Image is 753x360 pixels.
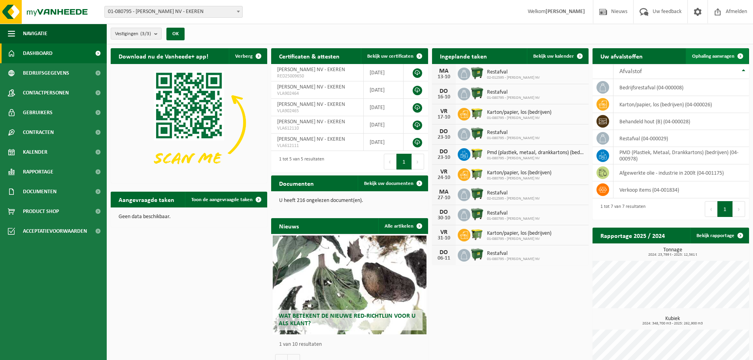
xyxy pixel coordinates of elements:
span: [PERSON_NAME] NV - EKEREN [277,119,345,125]
span: Restafval [487,69,540,75]
span: Restafval [487,251,540,257]
span: 2024: 23,799 t - 2025: 12,561 t [596,253,749,257]
span: Dashboard [23,43,53,63]
button: Next [412,154,424,170]
h2: Ingeplande taken [432,48,495,64]
div: DO [436,88,452,94]
img: Download de VHEPlus App [111,64,267,181]
span: 02-012595 - [PERSON_NAME] NV [487,75,540,80]
img: WB-1100-HPE-GN-50 [470,167,484,181]
td: [DATE] [364,99,404,116]
div: 1 tot 5 van 5 resultaten [275,153,324,170]
div: 31-10 [436,236,452,241]
span: 01-080795 - [PERSON_NAME] NV [487,237,551,241]
span: Bekijk uw kalender [533,54,574,59]
span: 01-080795 - [PERSON_NAME] NV [487,116,551,121]
div: 16-10 [436,94,452,100]
h3: Tonnage [596,247,749,257]
span: 2024: 348,700 m3 - 2025: 262,900 m3 [596,322,749,326]
h2: Download nu de Vanheede+ app! [111,48,216,64]
div: 23-10 [436,135,452,140]
span: Karton/papier, los (bedrijven) [487,170,551,176]
img: WB-1100-HPE-GN-50 [470,147,484,160]
p: 1 van 10 resultaten [279,342,424,347]
div: DO [436,209,452,215]
span: 02-012595 - [PERSON_NAME] NV [487,196,540,201]
a: Bekijk uw certificaten [361,48,427,64]
span: Karton/papier, los (bedrijven) [487,230,551,237]
h2: Nieuws [271,218,307,234]
button: Verberg [229,48,266,64]
span: Contracten [23,123,54,142]
div: VR [436,229,452,236]
button: OK [166,28,185,40]
td: behandeld hout (B) (04-000028) [613,113,749,130]
td: [DATE] [364,116,404,134]
img: WB-1100-HPE-GN-01 [470,127,484,140]
div: 30-10 [436,215,452,221]
td: [DATE] [364,134,404,151]
span: Kalender [23,142,47,162]
td: [DATE] [364,81,404,99]
img: WB-1100-HPE-GN-01 [470,66,484,80]
span: Toon de aangevraagde taken [191,197,253,202]
span: RED25009650 [277,73,357,79]
count: (3/3) [140,31,151,36]
span: 01-080795 - [PERSON_NAME] NV [487,156,585,161]
strong: [PERSON_NAME] [545,9,585,15]
div: MA [436,189,452,195]
img: WB-1100-HPE-GN-50 [470,107,484,120]
td: verkoop items (04-001834) [613,181,749,198]
span: [PERSON_NAME] NV - EKEREN [277,84,345,90]
div: DO [436,149,452,155]
p: Geen data beschikbaar. [119,214,259,220]
span: Vestigingen [115,28,151,40]
span: [PERSON_NAME] NV - EKEREN [277,136,345,142]
div: DO [436,128,452,135]
td: [DATE] [364,64,404,81]
h2: Certificaten & attesten [271,48,347,64]
span: Pmd (plastiek, metaal, drankkartons) (bedrijven) [487,150,585,156]
span: VLA612111 [277,143,357,149]
img: WB-1100-HPE-GN-50 [470,228,484,241]
a: Bekijk uw documenten [358,175,427,191]
span: 01-080795 - [PERSON_NAME] NV [487,136,540,141]
span: Restafval [487,130,540,136]
span: 01-080795 - [PERSON_NAME] NV [487,176,551,181]
span: [PERSON_NAME] NV - EKEREN [277,67,345,73]
button: Previous [705,201,717,217]
span: Bekijk uw documenten [364,181,413,186]
div: DO [436,249,452,256]
span: 01-080795 - [PERSON_NAME] NV [487,96,540,100]
span: 01-080795 - DANNY LAURYSSENS NV - EKEREN [105,6,242,17]
button: Vestigingen(3/3) [111,28,162,40]
a: Bekijk uw kalender [527,48,588,64]
a: Alle artikelen [378,218,427,234]
span: Gebruikers [23,103,53,123]
span: Bedrijfsgegevens [23,63,69,83]
span: Product Shop [23,202,59,221]
div: 1 tot 7 van 7 resultaten [596,200,645,218]
span: Wat betekent de nieuwe RED-richtlijn voor u als klant? [279,313,415,327]
td: karton/papier, los (bedrijven) (04-000026) [613,96,749,113]
div: 17-10 [436,115,452,120]
span: VLA612110 [277,125,357,132]
div: MA [436,68,452,74]
p: U heeft 216 ongelezen document(en). [279,198,420,204]
td: bedrijfsrestafval (04-000008) [613,79,749,96]
td: PMD (Plastiek, Metaal, Drankkartons) (bedrijven) (04-000978) [613,147,749,164]
span: Contactpersonen [23,83,69,103]
span: [PERSON_NAME] NV - EKEREN [277,102,345,107]
span: Karton/papier, los (bedrijven) [487,109,551,116]
span: Documenten [23,182,57,202]
td: restafval (04-000029) [613,130,749,147]
span: Rapportage [23,162,53,182]
div: 24-10 [436,175,452,181]
h2: Aangevraagde taken [111,192,182,207]
a: Wat betekent de nieuwe RED-richtlijn voor u als klant? [273,236,426,334]
img: WB-1100-HPE-GN-01 [470,187,484,201]
div: 27-10 [436,195,452,201]
h2: Rapportage 2025 / 2024 [593,228,673,243]
span: VLA902465 [277,108,357,114]
span: Acceptatievoorwaarden [23,221,87,241]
